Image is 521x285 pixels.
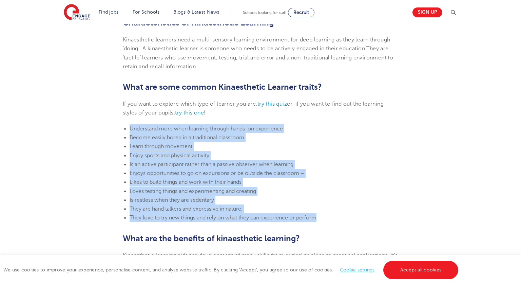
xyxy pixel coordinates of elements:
[123,100,399,118] p: If you want to explore which type of learner you are, or, if you want to find out the learning st...
[243,10,287,15] span: Schools looking for staff
[123,252,398,267] span: Kinaesthetic learning aids the development of many skills from critical thinking to practical app...
[133,10,159,15] a: For Schools
[130,135,244,141] span: Become easily bored in a traditional classroom
[175,110,206,116] a: try this one!
[293,10,309,15] span: Recruit
[123,37,393,70] span: Kinaesthetic learners need a multi-sensory learning environment for deep learning as they learn t...
[130,188,256,194] span: Loves testing things and experimenting and creating
[130,126,283,132] span: Understand more when learning through hands-on experience
[257,101,287,107] a: try this quiz
[173,10,219,15] a: Blogs & Latest News
[412,7,442,17] a: Sign up
[123,18,274,28] b: Characteristics of Kinaesthetic Learning
[130,206,243,212] span: They are hand talkers and expressive in nature.
[130,143,192,149] span: Learn through movement
[340,267,375,272] a: Cookie settings
[130,197,214,203] span: Is restless when they are sedentary
[383,261,459,279] a: Accept all cookies
[123,82,322,92] span: What are some common Kinaesthetic Learner traits?
[130,215,316,221] span: They love to try new things and rely on what they can experience or perform
[130,153,209,159] span: Enjoy sports and physical activity
[64,4,90,21] img: Engage Education
[99,10,119,15] a: Find jobs
[123,234,300,243] b: What are the benefits of kinaesthetic learning?
[130,170,304,176] span: Enjoys opportunities to go on excursions or be outside the classroom –
[288,8,314,17] a: Recruit
[130,161,293,167] span: Is an active participant rather than a passive observer when learning
[3,267,460,272] span: We use cookies to improve your experience, personalise content, and analyse website traffic. By c...
[130,179,242,185] span: Likes to build things and work with their hands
